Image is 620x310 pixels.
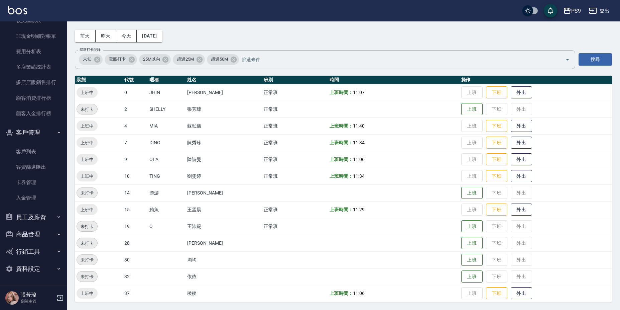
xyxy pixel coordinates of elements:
td: 正常班 [262,134,328,151]
button: 下班 [486,120,507,132]
button: 外出 [511,204,532,216]
td: [PERSON_NAME] [185,184,262,201]
button: 下班 [486,204,507,216]
span: 上班中 [77,290,98,297]
td: 王沛緹 [185,218,262,235]
span: 11:34 [353,173,365,179]
td: 10 [123,168,148,184]
button: save [544,4,557,17]
button: 外出 [511,153,532,166]
td: 19 [123,218,148,235]
div: 電腦打卡 [105,54,137,65]
td: 正常班 [262,151,328,168]
span: 上班中 [77,173,98,180]
button: 下班 [486,86,507,99]
td: TING [148,168,186,184]
button: 外出 [511,86,532,99]
button: 外出 [511,170,532,182]
button: Open [562,54,573,65]
button: 昨天 [96,30,116,42]
a: 客資篩選匯出 [3,159,64,175]
button: 下班 [486,287,507,300]
button: 今天 [116,30,137,42]
b: 上班時間： [330,140,353,145]
a: 入金管理 [3,190,64,206]
td: MIA [148,118,186,134]
input: 篩選條件 [240,54,553,65]
th: 時間 [328,76,459,84]
td: 14 [123,184,148,201]
td: 32 [123,268,148,285]
span: 上班中 [77,139,98,146]
a: 多店店販銷售排行 [3,75,64,90]
span: 上班中 [77,89,98,96]
b: 上班時間： [330,207,353,212]
span: 11:06 [353,157,365,162]
td: OLA [148,151,186,168]
span: 上班中 [77,206,98,213]
button: 前天 [75,30,96,42]
button: 商品管理 [3,226,64,243]
div: 超過50M [207,54,239,65]
div: PS9 [571,7,581,15]
button: 下班 [486,137,507,149]
td: 15 [123,201,148,218]
b: 上班時間： [330,173,353,179]
a: 卡券管理 [3,175,64,190]
td: 鮪魚 [148,201,186,218]
button: [DATE] [137,30,162,42]
span: 未打卡 [77,273,97,280]
th: 暱稱 [148,76,186,84]
span: 電腦打卡 [105,56,130,63]
a: 顧客消費排行榜 [3,90,64,106]
span: 未打卡 [77,106,97,113]
td: 7 [123,134,148,151]
label: 篩選打卡記錄 [80,47,101,52]
th: 班別 [262,76,328,84]
p: 高階主管 [20,298,54,304]
th: 代號 [123,76,148,84]
a: 客戶列表 [3,144,64,159]
td: 游游 [148,184,186,201]
th: 狀態 [75,76,123,84]
button: 上班 [461,237,483,249]
td: JHIN [148,84,186,101]
span: 超過25M [173,56,198,63]
button: 員工及薪資 [3,209,64,226]
td: 陳詩旻 [185,151,262,168]
td: 正常班 [262,168,328,184]
img: Logo [8,6,27,14]
button: 外出 [511,137,532,149]
b: 上班時間： [330,123,353,129]
button: 上班 [461,270,483,283]
span: 11:07 [353,90,365,95]
td: Q [148,218,186,235]
button: 客戶管理 [3,124,64,141]
td: 蘇珉儀 [185,118,262,134]
span: 超過50M [207,56,232,63]
span: 未打卡 [77,189,97,197]
button: 上班 [461,254,483,266]
td: 正常班 [262,101,328,118]
button: 上班 [461,103,483,115]
button: 上班 [461,220,483,233]
td: [PERSON_NAME] [185,84,262,101]
b: 上班時間： [330,157,353,162]
td: 張芳瑋 [185,101,262,118]
a: 非現金明細對帳單 [3,28,64,44]
td: 正常班 [262,84,328,101]
td: 稜稜 [185,285,262,302]
button: 下班 [486,170,507,182]
td: DING [148,134,186,151]
div: 超過25M [173,54,205,65]
td: [PERSON_NAME] [185,235,262,251]
th: 姓名 [185,76,262,84]
td: 陳秀珍 [185,134,262,151]
th: 操作 [460,76,612,84]
td: 2 [123,101,148,118]
span: 11:06 [353,291,365,296]
button: 外出 [511,120,532,132]
td: 9 [123,151,148,168]
span: 未打卡 [77,256,97,263]
a: 多店業績統計表 [3,59,64,75]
